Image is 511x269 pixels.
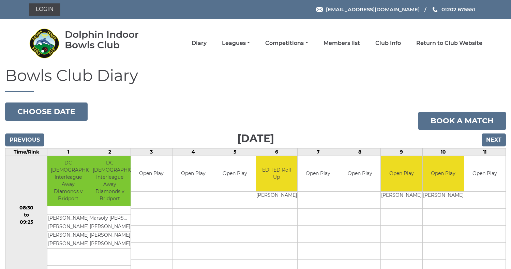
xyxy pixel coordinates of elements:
[47,231,89,240] td: [PERSON_NAME]
[381,156,422,192] td: Open Play
[433,7,437,12] img: Phone us
[482,133,506,146] input: Next
[65,29,159,50] div: Dolphin Indoor Bowls Club
[29,3,60,16] a: Login
[172,148,214,156] td: 4
[47,214,89,223] td: [PERSON_NAME]
[214,156,255,192] td: Open Play
[47,156,89,206] td: DC [DEMOGRAPHIC_DATA] Interleague Away Diamonds v Bridport
[47,148,89,156] td: 1
[256,156,297,192] td: EDITED Roll Up
[89,214,131,223] td: Marsoly [PERSON_NAME]
[214,148,256,156] td: 5
[89,223,131,231] td: [PERSON_NAME]
[326,6,420,13] span: [EMAIL_ADDRESS][DOMAIN_NAME]
[432,5,475,13] a: Phone us 01202 675551
[222,39,250,47] a: Leagues
[256,148,297,156] td: 6
[172,156,214,192] td: Open Play
[324,39,360,47] a: Members list
[339,156,380,192] td: Open Play
[416,39,482,47] a: Return to Club Website
[5,102,88,121] button: Choose date
[418,112,506,130] a: Book a match
[89,156,131,206] td: DC [DEMOGRAPHIC_DATA] Interleague Away Diamonds v Bridport
[47,240,89,248] td: [PERSON_NAME]
[381,192,422,200] td: [PERSON_NAME]
[381,148,422,156] td: 9
[423,156,464,192] td: Open Play
[298,156,339,192] td: Open Play
[464,156,506,192] td: Open Play
[316,5,420,13] a: Email [EMAIL_ADDRESS][DOMAIN_NAME]
[422,148,464,156] td: 10
[131,156,172,192] td: Open Play
[131,148,172,156] td: 3
[89,240,131,248] td: [PERSON_NAME]
[47,223,89,231] td: [PERSON_NAME]
[297,148,339,156] td: 7
[339,148,381,156] td: 8
[316,7,323,12] img: Email
[265,39,308,47] a: Competitions
[29,28,60,59] img: Dolphin Indoor Bowls Club
[464,148,506,156] td: 11
[89,148,131,156] td: 2
[5,148,47,156] td: Time/Rink
[89,231,131,240] td: [PERSON_NAME]
[423,192,464,200] td: [PERSON_NAME]
[256,192,297,200] td: [PERSON_NAME]
[5,67,506,92] h1: Bowls Club Diary
[5,133,44,146] input: Previous
[375,39,401,47] a: Club Info
[441,6,475,13] span: 01202 675551
[192,39,207,47] a: Diary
